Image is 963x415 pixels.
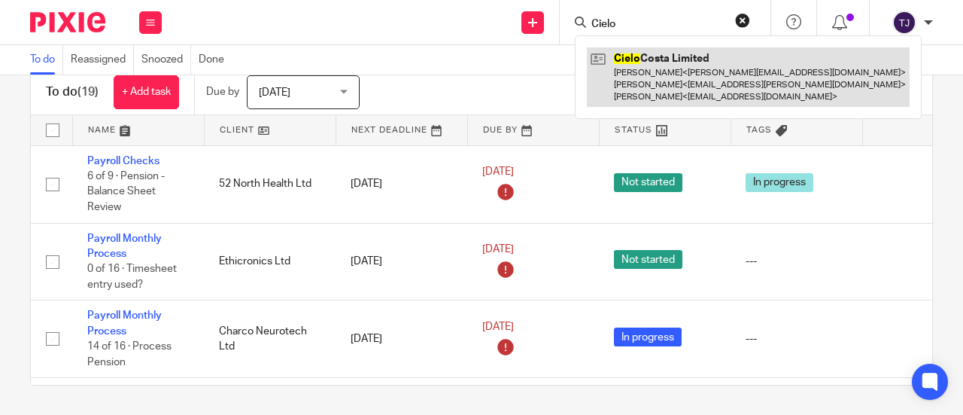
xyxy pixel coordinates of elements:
span: Not started [614,173,682,192]
span: [DATE] [482,244,514,255]
td: [DATE] [336,223,467,301]
span: 0 of 16 · Timesheet entry used? [87,264,177,290]
div: --- [746,331,847,346]
td: 52 North Health Ltd [204,145,336,223]
a: Payroll Monthly Process [87,233,162,259]
a: + Add task [114,75,179,109]
button: Clear [735,13,750,28]
h1: To do [46,84,99,100]
span: [DATE] [259,87,290,98]
a: Snoozed [141,45,191,75]
span: Not started [614,250,682,269]
span: 14 of 16 · Process Pension [87,341,172,368]
span: [DATE] [482,166,514,177]
td: Ethicronics Ltd [204,223,336,301]
input: Search [590,18,725,32]
p: Due by [206,84,239,99]
span: 6 of 9 · Pension - Balance Sheet Review [87,171,165,212]
a: To do [30,45,63,75]
span: (19) [77,86,99,98]
a: Reassigned [71,45,134,75]
img: Pixie [30,12,105,32]
td: Charco Neurotech Ltd [204,301,336,378]
span: Tags [746,126,772,134]
a: Payroll Monthly Process [87,310,162,336]
img: svg%3E [892,11,916,35]
a: Payroll Checks [87,156,159,166]
span: In progress [746,173,813,192]
td: [DATE] [336,145,467,223]
a: Done [199,45,232,75]
span: In progress [614,328,682,346]
div: --- [746,254,847,269]
td: [DATE] [336,301,467,378]
span: [DATE] [482,322,514,332]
